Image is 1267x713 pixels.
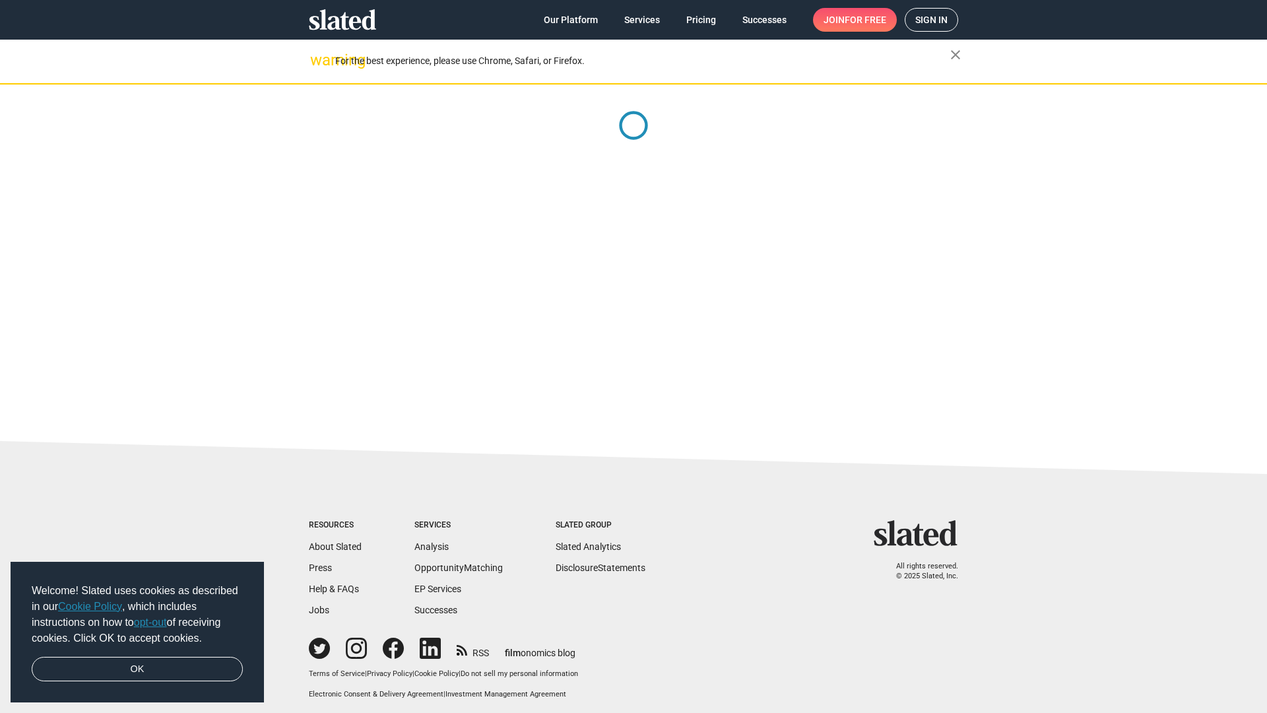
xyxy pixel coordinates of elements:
[813,8,897,32] a: Joinfor free
[614,8,670,32] a: Services
[414,605,457,615] a: Successes
[367,669,412,678] a: Privacy Policy
[533,8,608,32] a: Our Platform
[845,8,886,32] span: for free
[309,520,362,531] div: Resources
[556,520,645,531] div: Slated Group
[412,669,414,678] span: |
[824,8,886,32] span: Join
[905,8,958,32] a: Sign in
[58,601,122,612] a: Cookie Policy
[414,520,503,531] div: Services
[505,648,521,658] span: film
[32,583,243,646] span: Welcome! Slated uses cookies as described in our , which includes instructions on how to of recei...
[309,690,443,698] a: Electronic Consent & Delivery Agreement
[556,562,645,573] a: DisclosureStatements
[742,8,787,32] span: Successes
[882,562,958,581] p: All rights reserved. © 2025 Slated, Inc.
[624,8,660,32] span: Services
[335,52,950,70] div: For the best experience, please use Chrome, Safari, or Firefox.
[414,584,461,594] a: EP Services
[915,9,948,31] span: Sign in
[365,669,367,678] span: |
[414,669,459,678] a: Cookie Policy
[732,8,797,32] a: Successes
[309,605,329,615] a: Jobs
[309,669,365,678] a: Terms of Service
[948,47,963,63] mat-icon: close
[457,639,489,660] a: RSS
[309,562,332,573] a: Press
[686,8,716,32] span: Pricing
[544,8,598,32] span: Our Platform
[505,636,575,660] a: filmonomics blog
[32,657,243,682] a: dismiss cookie message
[414,541,449,552] a: Analysis
[459,669,461,678] span: |
[556,541,621,552] a: Slated Analytics
[414,562,503,573] a: OpportunityMatching
[443,690,445,698] span: |
[309,584,359,594] a: Help & FAQs
[309,541,362,552] a: About Slated
[11,562,264,703] div: cookieconsent
[676,8,727,32] a: Pricing
[134,617,167,628] a: opt-out
[310,52,326,68] mat-icon: warning
[445,690,566,698] a: Investment Management Agreement
[461,669,578,679] button: Do not sell my personal information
